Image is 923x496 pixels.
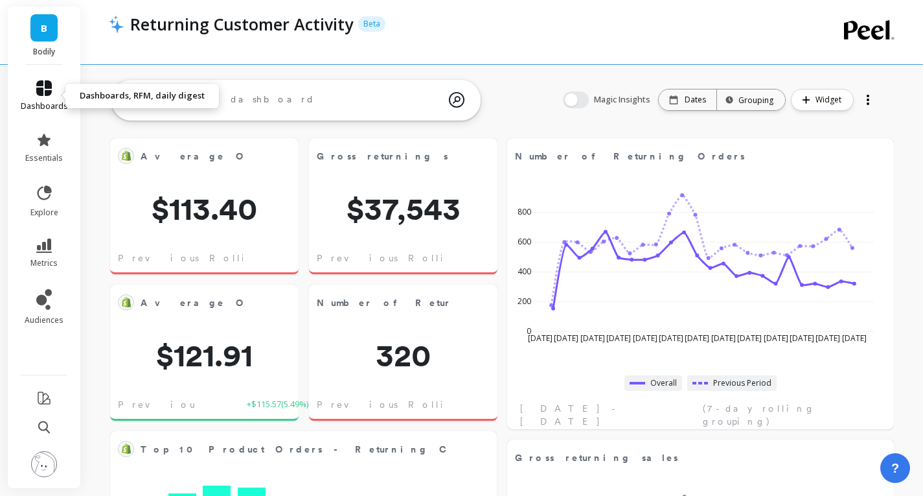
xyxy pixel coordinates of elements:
span: Number of Returning Orders [317,294,448,312]
span: Previous Rolling 7-day [317,252,525,265]
span: Overall [650,378,677,388]
p: Bodily [21,47,68,57]
span: metrics [30,258,58,268]
span: Number of Returning Orders [317,296,547,310]
span: Number of Returning Orders [515,150,745,163]
span: Widget [815,93,845,106]
span: (7-day rolling grouping) [703,402,881,428]
span: $113.40 [110,193,299,224]
img: profile picture [31,451,57,477]
span: Gross returning sales [317,147,448,165]
span: Top 10 Product Orders - Returning Customers [141,443,501,456]
span: Previous Rolling 7-day [317,398,525,411]
img: magic search icon [449,82,464,117]
span: Top 10 Product Orders - Returning Customers [141,440,448,458]
span: Gross returning sales [515,449,845,467]
span: Previous Period [713,378,771,388]
span: ? [891,459,899,477]
span: [DATE] - [DATE] [520,402,699,428]
button: ? [880,453,910,483]
span: audiences [25,315,63,325]
span: Gross returning sales [515,451,678,465]
p: Dates [685,95,706,105]
p: Beta [358,16,385,32]
span: Average Order Value* (New) [141,296,427,310]
span: $37,543 [309,193,497,224]
span: Average Order Value* (New) [141,294,249,312]
span: B [41,21,47,36]
span: Previous Week [118,398,247,411]
span: $121.91 [110,340,299,371]
span: explore [30,207,58,218]
span: Magic Insights [594,93,653,106]
span: dashboards [21,101,68,112]
button: Widget [791,89,854,111]
div: Grouping [729,94,773,106]
span: Gross returning sales [317,150,480,163]
span: Previous Rolling 7-day [118,252,326,265]
span: Number of Returning Orders [515,147,845,165]
span: Average Order Value* (Returning) [141,147,249,165]
img: header icon [109,15,124,33]
span: essentials [25,153,63,163]
span: 320 [309,340,497,371]
span: Average Order Value* (Returning) [141,150,440,163]
p: Returning Customer Activity [130,13,353,35]
span: +$115.57 ( 5.49% ) [247,398,308,411]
